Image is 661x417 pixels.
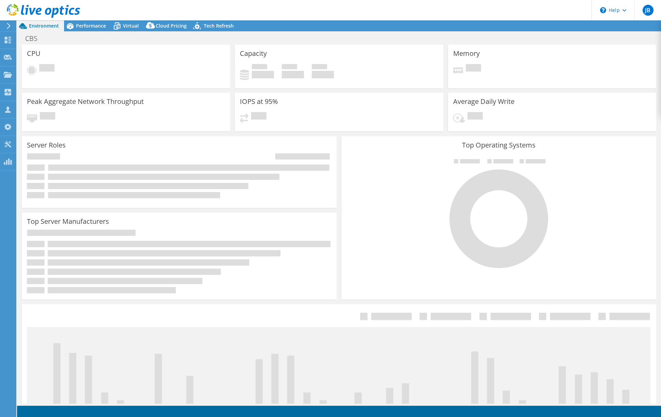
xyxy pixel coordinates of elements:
[282,71,304,78] h4: 0 GiB
[29,22,59,29] span: Environment
[240,98,278,105] h3: IOPS at 95%
[39,64,55,73] span: Pending
[40,112,55,121] span: Pending
[453,98,514,105] h3: Average Daily Write
[156,22,187,29] span: Cloud Pricing
[282,64,297,71] span: Free
[22,35,48,42] h1: CBS
[252,71,274,78] h4: 0 GiB
[123,22,139,29] span: Virtual
[347,141,651,149] h3: Top Operating Systems
[453,50,480,57] h3: Memory
[240,50,267,57] h3: Capacity
[600,7,606,13] svg: \n
[27,141,66,149] h3: Server Roles
[76,22,106,29] span: Performance
[204,22,234,29] span: Tech Refresh
[27,50,41,57] h3: CPU
[467,112,483,121] span: Pending
[466,64,481,73] span: Pending
[252,64,267,71] span: Used
[643,5,654,16] span: JB
[312,64,327,71] span: Total
[251,112,266,121] span: Pending
[312,71,334,78] h4: 0 GiB
[27,98,144,105] h3: Peak Aggregate Network Throughput
[27,218,109,225] h3: Top Server Manufacturers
